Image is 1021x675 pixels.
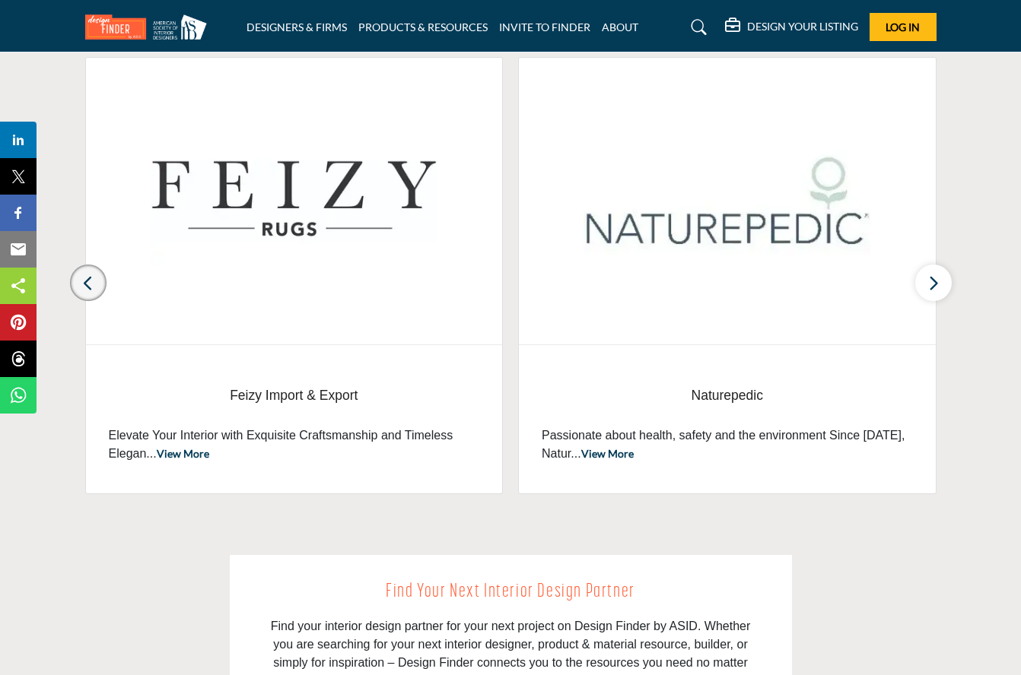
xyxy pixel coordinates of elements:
a: Naturepedic [542,376,913,416]
img: Site Logo [85,14,215,40]
a: Feizy Import & Export [109,376,480,416]
div: DESIGN YOUR LISTING [725,18,858,36]
a: View More [157,447,209,460]
a: Search [676,15,717,40]
p: Passionate about health, safety and the environment Since [DATE], Natur... [542,426,913,463]
a: INVITE TO FINDER [499,21,590,33]
h2: Find Your Next Interior Design Partner [264,578,758,607]
span: Feizy Import & Export [109,385,480,405]
a: ABOUT [602,21,638,33]
p: Elevate Your Interior with Exquisite Craftsmanship and Timeless Elegan... [109,426,480,463]
span: Naturepedic [542,385,913,405]
a: PRODUCTS & RESOURCES [358,21,488,33]
a: DESIGNERS & FIRMS [247,21,347,33]
span: Log In [886,21,920,33]
img: Feizy Import & Export [86,58,503,344]
a: View More [581,447,634,460]
button: Log In [870,13,937,41]
img: Naturepedic [519,58,936,344]
h5: DESIGN YOUR LISTING [747,20,858,33]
